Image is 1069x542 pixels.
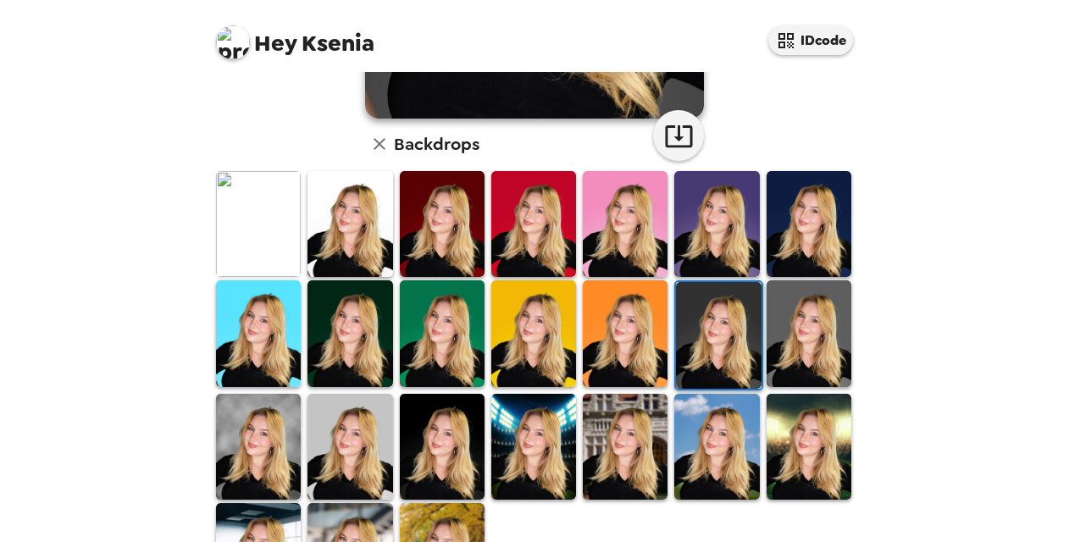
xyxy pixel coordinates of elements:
[216,171,301,277] img: Original
[768,25,853,55] button: IDcode
[216,25,250,59] img: profile pic
[254,28,296,58] span: Hey
[216,17,374,55] span: Ksenia
[394,130,479,158] h6: Backdrops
